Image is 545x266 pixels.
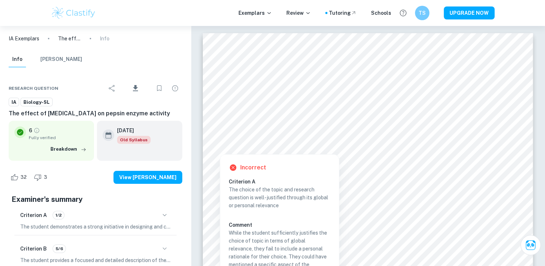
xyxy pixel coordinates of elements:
p: The effect of [MEDICAL_DATA] on pepsin enzyme activity [58,35,81,43]
button: [PERSON_NAME] [40,52,82,67]
p: Review [286,9,311,17]
button: Info [9,52,26,67]
a: IA [9,98,19,107]
span: 3 [40,174,51,181]
a: Biology-SL [21,98,53,107]
h6: TS [418,9,426,17]
h6: [DATE] [117,127,145,134]
div: Dislike [32,172,51,183]
button: Breakdown [49,144,88,155]
a: Schools [371,9,391,17]
div: Download [121,79,151,98]
p: 6 [29,127,32,134]
a: Grade fully verified [33,127,40,134]
h5: Examiner's summary [12,194,179,205]
p: Info [100,35,110,43]
h6: The effect of [MEDICAL_DATA] on pepsin enzyme activity [9,109,182,118]
span: Biology-SL [21,99,52,106]
div: Starting from the May 2025 session, the Biology IA requirements have changed. It's OK to refer to... [117,136,151,144]
p: Exemplars [238,9,272,17]
h6: Criterion A [229,178,336,186]
button: Help and Feedback [397,7,409,19]
div: Report issue [168,81,182,96]
button: View [PERSON_NAME] [113,171,182,184]
img: Clastify logo [51,6,97,20]
p: The choice of the topic and research question is well-justified through its global or personal re... [229,186,330,209]
p: The student demonstrates a strong initiative in designing and conducting the study, effectively m... [20,223,171,231]
h6: Criterion A [20,211,47,219]
span: Old Syllabus [117,136,151,144]
span: IA [9,99,19,106]
div: Bookmark [152,81,166,96]
h6: Criterion B [20,245,47,253]
span: 5/6 [53,245,66,252]
span: Fully verified [29,134,88,141]
div: Share [105,81,119,96]
button: TS [415,6,429,20]
span: 1/2 [53,212,64,218]
a: Tutoring [329,9,357,17]
div: Like [9,172,31,183]
button: Ask Clai [521,235,541,255]
h6: Comment [229,221,330,229]
a: IA Exemplars [9,35,39,43]
span: 32 [17,174,31,181]
button: UPGRADE NOW [444,6,495,19]
h6: Incorrect [240,163,266,172]
p: The student provides a focused and detailed description of the main topic, clearly articulating t... [20,256,171,264]
span: Research question [9,85,58,92]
